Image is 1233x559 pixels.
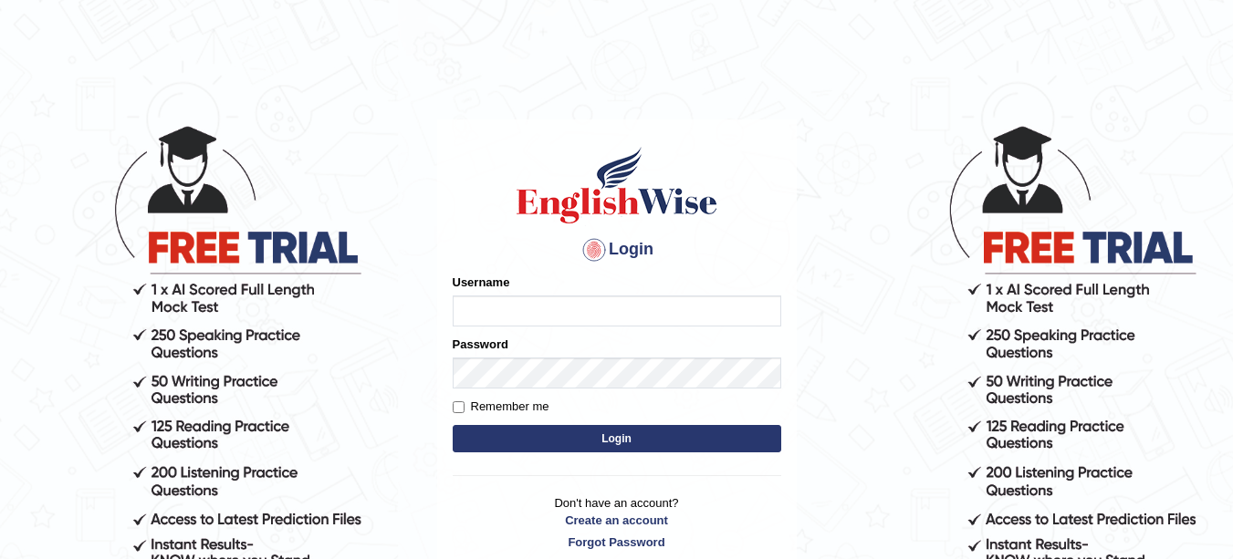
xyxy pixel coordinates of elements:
label: Password [453,336,508,353]
p: Don't have an account? [453,494,781,551]
label: Username [453,274,510,291]
a: Forgot Password [453,533,781,551]
input: Remember me [453,401,465,413]
button: Login [453,425,781,452]
a: Create an account [453,512,781,529]
label: Remember me [453,398,549,416]
img: Logo of English Wise sign in for intelligent practice with AI [513,144,721,226]
h4: Login [453,235,781,264]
